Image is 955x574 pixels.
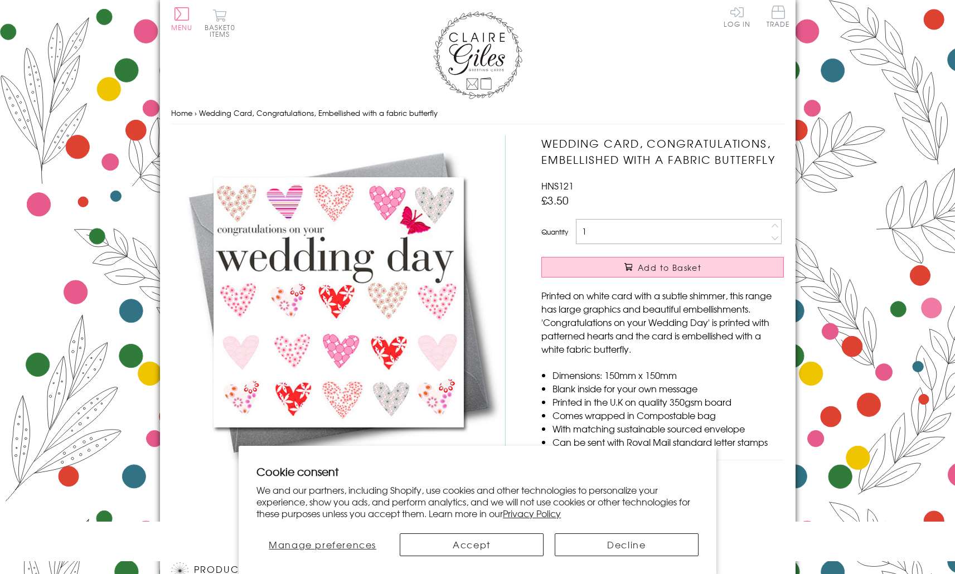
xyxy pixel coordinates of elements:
button: Decline [555,533,699,556]
h2: Cookie consent [256,464,699,479]
p: We and our partners, including Shopify, use cookies and other technologies to personalize your ex... [256,484,699,519]
button: Manage preferences [256,533,389,556]
img: Wedding Card, Congratulations, Embellished with a fabric butterfly [171,135,506,469]
button: Menu [171,7,193,31]
h1: Wedding Card, Congratulations, Embellished with a fabric butterfly [541,135,784,168]
li: Printed in the U.K on quality 350gsm board [552,395,784,408]
span: 0 items [210,22,235,39]
span: Menu [171,22,193,32]
button: Add to Basket [541,257,784,278]
button: Accept [400,533,544,556]
span: £3.50 [541,192,569,208]
button: Basket0 items [205,9,235,37]
span: HNS121 [541,179,574,192]
nav: breadcrumbs [171,102,784,125]
a: Trade [767,6,790,30]
img: Claire Giles Greetings Cards [433,11,522,99]
span: Add to Basket [638,262,701,273]
li: Blank inside for your own message [552,382,784,395]
p: Printed on white card with a subtle shimmer, this range has large graphics and beautiful embellis... [541,289,784,356]
li: With matching sustainable sourced envelope [552,422,784,435]
li: Can be sent with Royal Mail standard letter stamps [552,435,784,449]
label: Quantity [541,227,568,237]
span: Trade [767,6,790,27]
li: Comes wrapped in Compostable bag [552,408,784,422]
a: Home [171,108,192,118]
span: › [195,108,197,118]
a: Log In [724,6,750,27]
span: Wedding Card, Congratulations, Embellished with a fabric butterfly [199,108,438,118]
a: Privacy Policy [503,507,561,520]
li: Dimensions: 150mm x 150mm [552,368,784,382]
span: Manage preferences [269,538,376,551]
